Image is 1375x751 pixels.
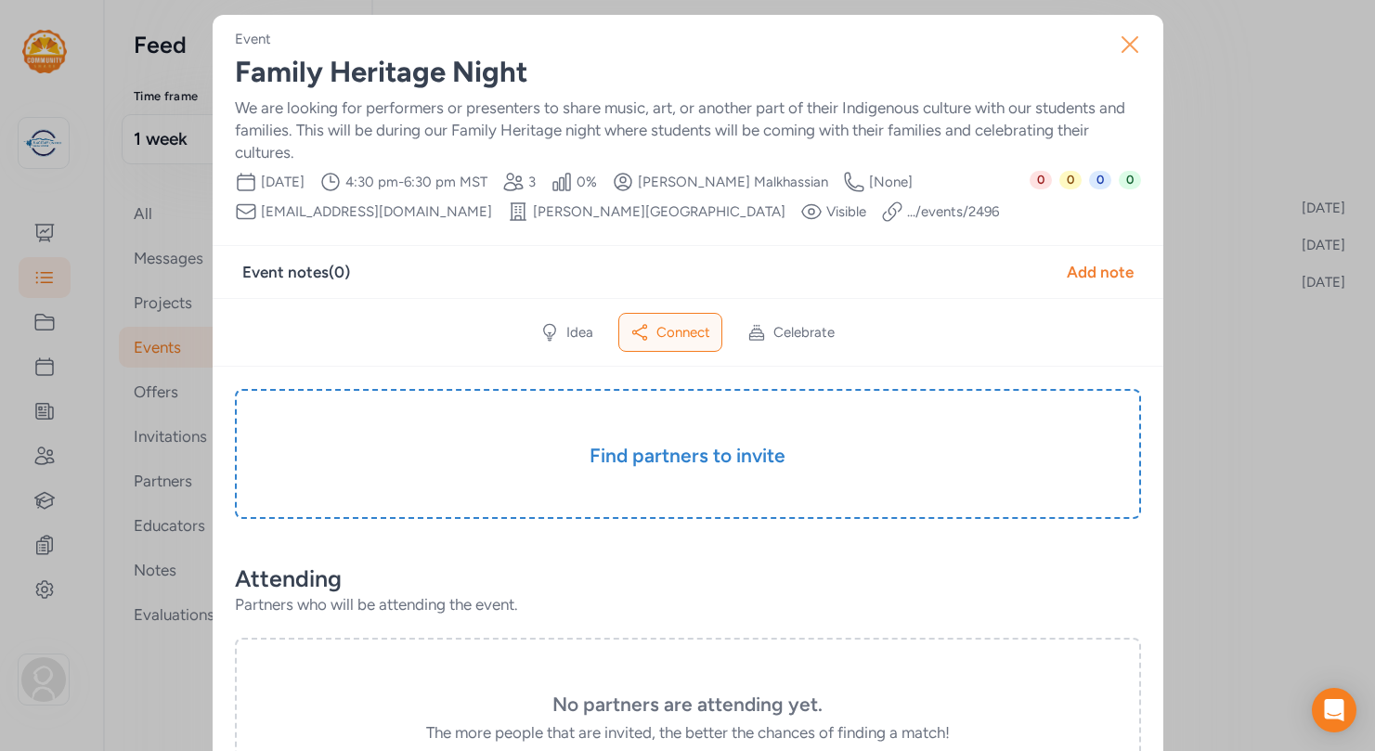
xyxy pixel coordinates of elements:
div: The more people that are invited, the better the chances of finding a match! [281,721,1095,744]
span: 4:30 pm - 6:30 pm MST [345,173,487,191]
a: .../events/2496 [907,202,999,221]
h3: Find partners to invite [281,443,1095,469]
span: [None] [869,173,913,191]
span: Celebrate [773,323,835,342]
h3: No partners are attending yet. [281,692,1095,718]
div: Partners who will be attending the event. [235,593,1141,615]
span: [DATE] [261,173,305,191]
div: Add note [1067,261,1134,283]
span: Visible [826,202,866,221]
div: We are looking for performers or presenters to share music, art, or another part of their Indigen... [235,97,1141,163]
div: Event [235,30,271,48]
span: 0 % [577,173,597,191]
span: [PERSON_NAME] Malkhassian [638,173,828,191]
span: Connect [656,323,710,342]
span: [EMAIL_ADDRESS][DOMAIN_NAME] [261,202,492,221]
span: Idea [566,323,593,342]
span: 0 [1030,171,1052,189]
div: Open Intercom Messenger [1312,688,1356,732]
div: Attending [235,563,1141,593]
span: 3 [528,173,536,191]
span: 0 [1059,171,1082,189]
div: Family Heritage Night [235,56,1141,89]
span: 0 [1119,171,1141,189]
span: [PERSON_NAME][GEOGRAPHIC_DATA] [533,202,785,221]
span: 0 [1089,171,1111,189]
div: Event notes ( 0 ) [242,261,350,283]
